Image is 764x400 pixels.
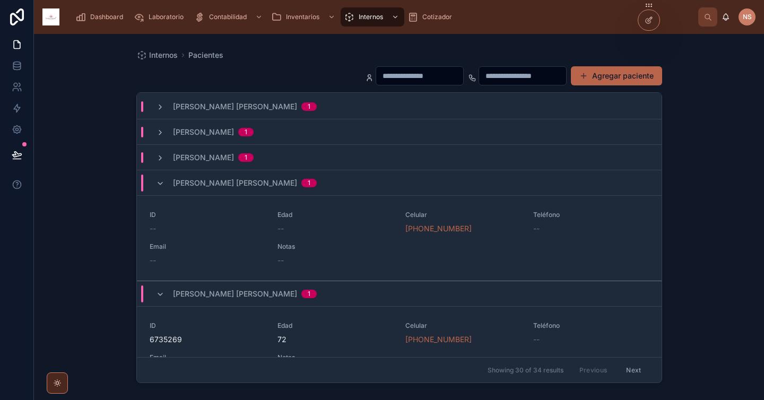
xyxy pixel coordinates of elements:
a: Dashboard [72,7,131,27]
span: Internos [149,50,178,60]
span: Edad [277,211,393,219]
img: App logo [42,8,59,25]
span: Notas [277,353,393,362]
span: Cotizador [422,13,452,21]
span: -- [533,334,540,345]
a: Internos [341,7,404,27]
div: 1 [308,290,310,298]
span: [PERSON_NAME] [PERSON_NAME] [173,178,297,188]
div: 1 [308,179,310,187]
a: [PHONE_NUMBER] [405,334,472,345]
span: Dashboard [90,13,123,21]
span: -- [277,223,284,234]
span: [PERSON_NAME] [PERSON_NAME] [173,101,297,112]
span: 72 [277,334,393,345]
a: Contabilidad [191,7,268,27]
span: -- [150,255,156,266]
span: -- [277,255,284,266]
span: Celular [405,321,520,330]
a: [PHONE_NUMBER] [405,223,472,234]
span: Celular [405,211,520,219]
span: Contabilidad [209,13,247,21]
div: 1 [245,153,247,162]
div: scrollable content [68,5,698,29]
div: 1 [245,128,247,136]
span: Teléfono [533,211,648,219]
span: Edad [277,321,393,330]
span: ID [150,211,265,219]
button: Next [619,362,648,378]
span: Internos [359,13,383,21]
a: Cotizador [404,7,459,27]
span: ID [150,321,265,330]
a: ID6735269Edad72Celular[PHONE_NUMBER]Teléfono--Email--Notas-- [137,307,662,392]
a: ID--Edad--Celular[PHONE_NUMBER]Teléfono--Email--Notas-- [137,196,662,281]
div: 1 [308,102,310,111]
a: Pacientes [188,50,223,60]
span: Email [150,353,265,362]
span: [PERSON_NAME] [173,152,234,163]
span: [PERSON_NAME] [PERSON_NAME] [173,289,297,299]
button: Agregar paciente [571,66,662,85]
span: [PERSON_NAME] [173,127,234,137]
span: Notas [277,242,393,251]
span: 6735269 [150,334,265,345]
span: -- [533,223,540,234]
span: Inventarios [286,13,319,21]
span: Showing 30 of 34 results [488,366,563,375]
span: Email [150,242,265,251]
a: Laboratorio [131,7,191,27]
span: Laboratorio [149,13,184,21]
a: Internos [136,50,178,60]
span: -- [150,223,156,234]
a: Inventarios [268,7,341,27]
span: NS [743,13,752,21]
span: Teléfono [533,321,648,330]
